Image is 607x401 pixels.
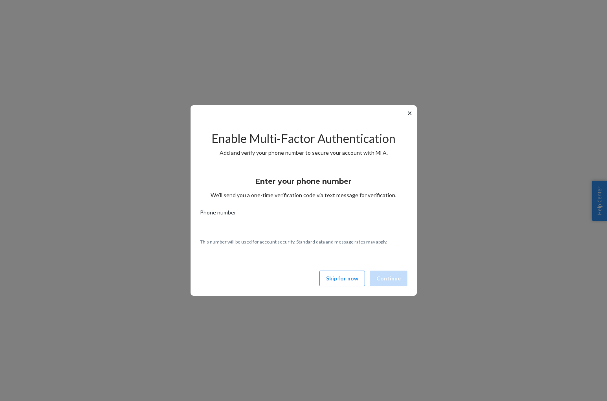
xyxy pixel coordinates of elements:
[255,176,352,187] h3: Enter your phone number
[319,271,365,286] button: Skip for now
[405,108,414,118] button: ✕
[200,238,407,245] p: This number will be used for account security. Standard data and message rates may apply.
[200,149,407,157] p: Add and verify your phone number to secure your account with MFA.
[370,271,407,286] button: Continue
[200,132,407,145] h2: Enable Multi-Factor Authentication
[200,170,407,199] div: We’ll send you a one-time verification code via text message for verification.
[200,209,236,220] span: Phone number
